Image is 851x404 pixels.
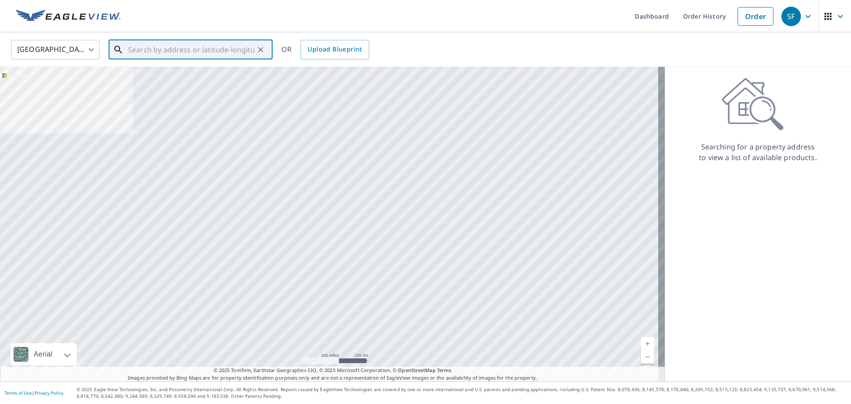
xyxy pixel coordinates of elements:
p: © 2025 Eagle View Technologies, Inc. and Pictometry International Corp. All Rights Reserved. Repo... [77,386,847,400]
p: | [4,390,63,396]
a: Privacy Policy [35,390,63,396]
input: Search by address or latitude-longitude [128,37,254,62]
a: Upload Blueprint [301,40,369,59]
p: Searching for a property address to view a list of available products. [699,141,817,163]
span: Upload Blueprint [308,44,362,55]
img: EV Logo [16,10,121,23]
a: OpenStreetMap [398,367,435,373]
div: SF [781,7,801,26]
div: Aerial [31,343,55,365]
div: Aerial [11,343,77,365]
div: OR [281,40,369,59]
button: Clear [254,43,267,56]
a: Current Level 5, Zoom In [641,337,654,350]
a: Terms of Use [4,390,32,396]
span: © 2025 TomTom, Earthstar Geographics SIO, © 2025 Microsoft Corporation, © [214,367,452,374]
a: Current Level 5, Zoom Out [641,350,654,364]
a: Terms [437,367,452,373]
div: [GEOGRAPHIC_DATA] [11,37,100,62]
a: Order [738,7,773,26]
